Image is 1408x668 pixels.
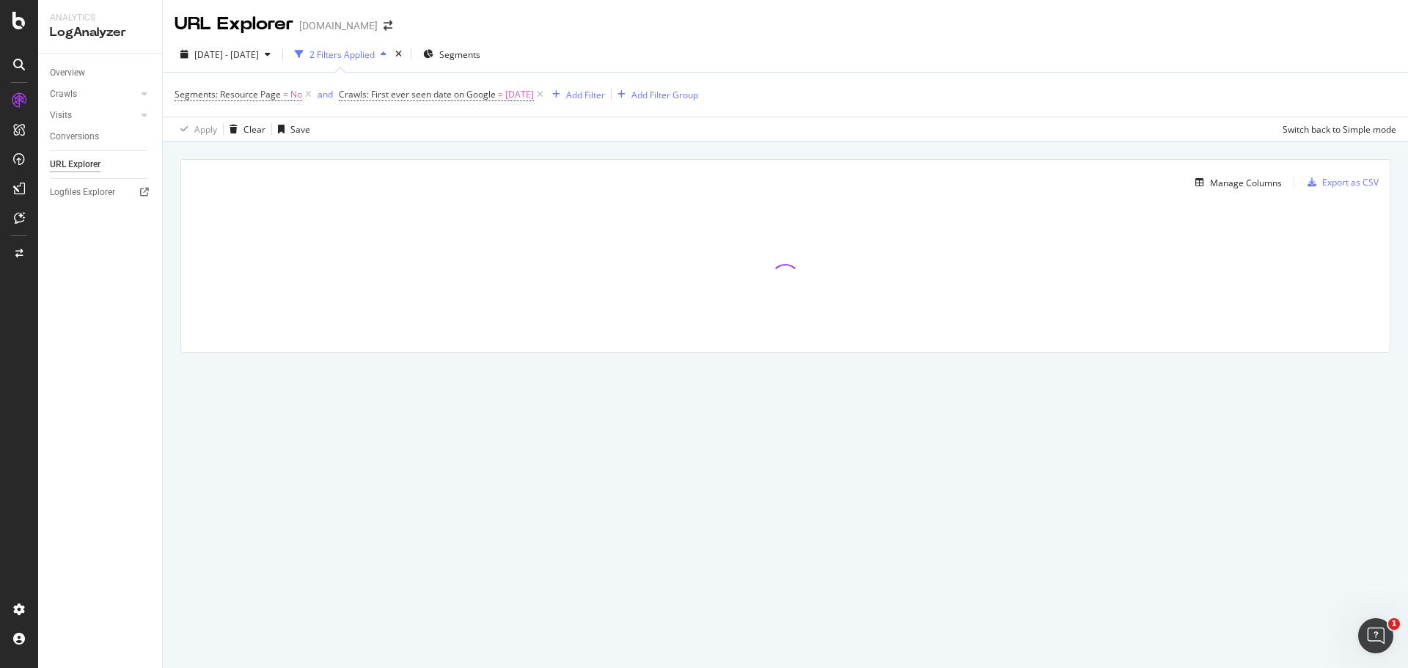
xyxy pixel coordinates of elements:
[290,84,302,105] span: No
[50,65,85,81] div: Overview
[194,123,217,136] div: Apply
[417,43,486,66] button: Segments
[546,86,605,103] button: Add Filter
[50,129,99,144] div: Conversions
[175,88,281,100] span: Segments: Resource Page
[50,87,77,102] div: Crawls
[1283,123,1396,136] div: Switch back to Simple mode
[505,84,534,105] span: [DATE]
[498,88,503,100] span: =
[299,18,378,33] div: [DOMAIN_NAME]
[50,24,150,41] div: LogAnalyzer
[272,117,310,141] button: Save
[50,185,115,200] div: Logfiles Explorer
[50,108,137,123] a: Visits
[50,87,137,102] a: Crawls
[175,12,293,37] div: URL Explorer
[384,21,392,31] div: arrow-right-arrow-left
[612,86,698,103] button: Add Filter Group
[50,65,152,81] a: Overview
[631,89,698,101] div: Add Filter Group
[50,12,150,24] div: Analytics
[309,48,375,61] div: 2 Filters Applied
[1388,618,1400,630] span: 1
[1302,171,1379,194] button: Export as CSV
[1277,117,1396,141] button: Switch back to Simple mode
[243,123,265,136] div: Clear
[439,48,480,61] span: Segments
[224,117,265,141] button: Clear
[392,47,405,62] div: times
[289,43,392,66] button: 2 Filters Applied
[566,89,605,101] div: Add Filter
[318,87,333,101] button: and
[50,157,152,172] a: URL Explorer
[50,185,152,200] a: Logfiles Explorer
[290,123,310,136] div: Save
[175,43,276,66] button: [DATE] - [DATE]
[1358,618,1393,653] iframe: Intercom live chat
[50,157,100,172] div: URL Explorer
[50,129,152,144] a: Conversions
[175,117,217,141] button: Apply
[1322,176,1379,188] div: Export as CSV
[50,108,72,123] div: Visits
[1210,177,1282,189] div: Manage Columns
[318,88,333,100] div: and
[1189,174,1282,191] button: Manage Columns
[194,48,259,61] span: [DATE] - [DATE]
[283,88,288,100] span: =
[339,88,496,100] span: Crawls: First ever seen date on Google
